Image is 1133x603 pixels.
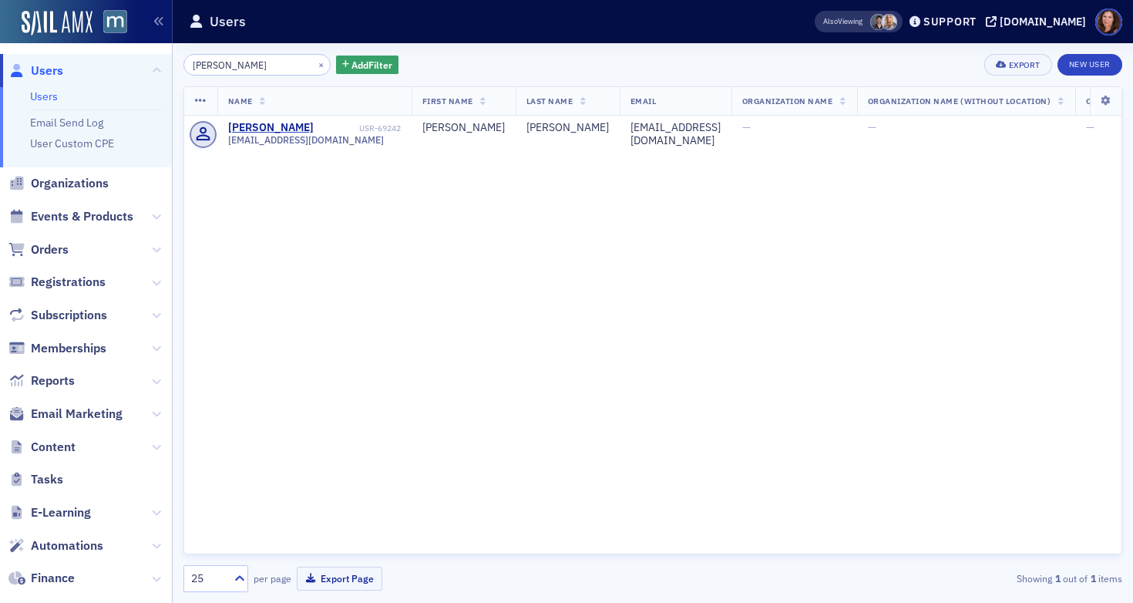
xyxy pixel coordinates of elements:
[870,14,886,30] span: Mary Beth Halpern
[183,54,331,76] input: Search…
[31,570,75,587] span: Finance
[1086,120,1094,134] span: —
[8,372,75,389] a: Reports
[316,123,401,133] div: USR-69242
[30,136,114,150] a: User Custom CPE
[868,96,1051,106] span: Organization Name (Without Location)
[1057,54,1122,76] a: New User
[8,471,63,488] a: Tasks
[1095,8,1122,35] span: Profile
[31,62,63,79] span: Users
[422,121,505,135] div: [PERSON_NAME]
[1000,15,1086,29] div: [DOMAIN_NAME]
[868,120,876,134] span: —
[526,96,573,106] span: Last Name
[984,54,1051,76] button: Export
[422,96,473,106] span: First Name
[254,571,291,585] label: per page
[31,439,76,456] span: Content
[526,121,609,135] div: [PERSON_NAME]
[823,16,838,26] div: Also
[8,570,75,587] a: Finance
[1052,571,1063,585] strong: 1
[22,11,92,35] img: SailAMX
[30,89,58,103] a: Users
[823,16,862,27] span: Viewing
[630,121,721,148] div: [EMAIL_ADDRESS][DOMAIN_NAME]
[31,504,91,521] span: E-Learning
[8,241,69,258] a: Orders
[8,274,106,291] a: Registrations
[31,175,109,192] span: Organizations
[8,307,107,324] a: Subscriptions
[923,15,977,29] div: Support
[31,241,69,258] span: Orders
[8,208,133,225] a: Events & Products
[1088,571,1098,585] strong: 1
[8,537,103,554] a: Automations
[820,571,1122,585] div: Showing out of items
[228,96,253,106] span: Name
[31,471,63,488] span: Tasks
[630,96,657,106] span: Email
[351,58,392,72] span: Add Filter
[31,406,123,423] span: Email Marketing
[8,406,123,423] a: Email Marketing
[31,307,107,324] span: Subscriptions
[31,274,106,291] span: Registrations
[103,10,127,34] img: SailAMX
[8,340,106,357] a: Memberships
[31,208,133,225] span: Events & Products
[30,116,103,130] a: Email Send Log
[228,121,314,135] a: [PERSON_NAME]
[8,504,91,521] a: E-Learning
[1009,61,1041,69] div: Export
[31,537,103,554] span: Automations
[297,567,382,591] button: Export Page
[881,14,897,30] span: Emily Trott
[336,56,399,75] button: AddFilter
[31,340,106,357] span: Memberships
[742,96,833,106] span: Organization Name
[210,12,246,31] h1: Users
[742,120,751,134] span: —
[92,10,127,36] a: View Homepage
[31,372,75,389] span: Reports
[228,134,384,146] span: [EMAIL_ADDRESS][DOMAIN_NAME]
[314,57,328,71] button: ×
[8,439,76,456] a: Content
[191,571,225,587] div: 25
[8,175,109,192] a: Organizations
[986,16,1091,27] button: [DOMAIN_NAME]
[8,62,63,79] a: Users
